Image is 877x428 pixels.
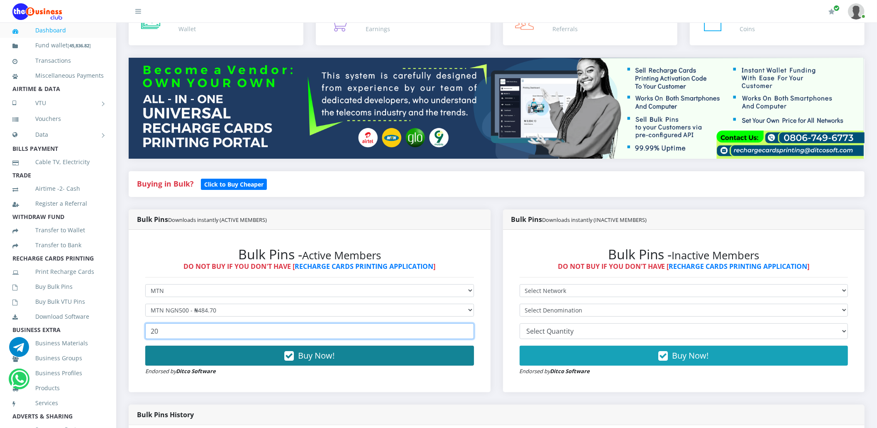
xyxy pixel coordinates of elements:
a: Business Profiles [12,364,104,383]
small: [ ] [68,42,91,49]
button: Buy Now! [145,346,474,366]
a: Chat for support [9,343,29,357]
a: Click to Buy Cheaper [201,179,267,189]
span: Buy Now! [672,350,709,361]
a: RECHARGE CARDS PRINTING APPLICATION [669,262,808,271]
a: 0/0 Referrals [503,4,678,45]
div: Earnings [366,25,432,33]
a: Data [12,124,104,145]
strong: DO NOT BUY IF YOU DON'T HAVE [ ] [183,262,435,271]
a: Chat for support [11,375,28,389]
span: Renew/Upgrade Subscription [833,5,840,11]
small: Inactive Members [672,248,760,263]
i: Renew/Upgrade Subscription [828,8,835,15]
small: Active Members [302,248,381,263]
a: Buy Bulk Pins [12,277,104,296]
a: Business Materials [12,334,104,353]
img: User [848,3,865,20]
div: Referrals [553,25,578,33]
a: ₦2,499.95/₦2,500 Earnings [316,4,491,45]
a: RECHARGE CARDS PRINTING APPLICATION [295,262,433,271]
h2: Bulk Pins - [520,246,848,262]
strong: Bulk Pins [511,215,647,224]
a: Buy Bulk VTU Pins [12,292,104,311]
strong: Ditco Software [550,367,590,375]
a: Fund wallet[45,836.82] [12,36,104,55]
img: multitenant_rcp.png [129,58,865,159]
strong: Buying in Bulk? [137,179,193,189]
a: Transfer to Bank [12,236,104,255]
strong: DO NOT BUY IF YOU DON'T HAVE [ ] [558,262,810,271]
div: Wallet [178,25,209,33]
small: Endorsed by [145,367,216,375]
small: Downloads instantly (ACTIVE MEMBERS) [168,216,267,224]
a: Register a Referral [12,194,104,213]
a: Dashboard [12,21,104,40]
a: ₦45,837 Wallet [129,4,303,45]
a: Products [12,379,104,398]
a: Print Recharge Cards [12,262,104,281]
a: Cable TV, Electricity [12,153,104,172]
a: Airtime -2- Cash [12,179,104,198]
button: Buy Now! [520,346,848,366]
strong: Bulk Pins History [137,410,194,419]
a: Transfer to Wallet [12,221,104,240]
a: Services [12,394,104,413]
div: Coins [740,25,756,33]
small: Downloads instantly (INACTIVE MEMBERS) [542,216,647,224]
b: Click to Buy Cheaper [204,180,264,188]
strong: Bulk Pins [137,215,267,224]
a: Business Groups [12,349,104,368]
strong: Ditco Software [176,367,216,375]
a: VTU [12,93,104,113]
span: Buy Now! [298,350,335,361]
small: Endorsed by [520,367,590,375]
a: Vouchers [12,109,104,128]
input: Enter Quantity [145,323,474,339]
img: Logo [12,3,62,20]
a: Download Software [12,307,104,326]
a: Transactions [12,51,104,70]
h2: Bulk Pins - [145,246,474,262]
b: 45,836.82 [69,42,89,49]
a: Miscellaneous Payments [12,66,104,85]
